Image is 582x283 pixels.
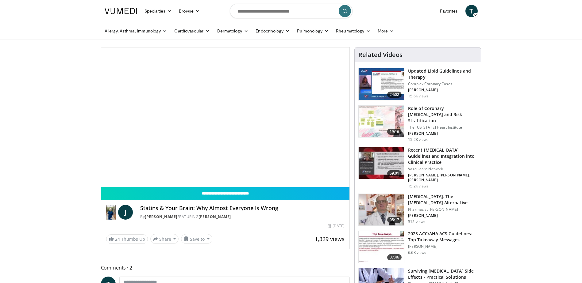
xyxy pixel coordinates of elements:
a: Specialties [141,5,175,17]
a: J [118,205,133,220]
img: 1efa8c99-7b8a-4ab5-a569-1c219ae7bd2c.150x105_q85_crop-smart_upscale.jpg [359,106,404,138]
p: Vasculearn Network [408,167,477,172]
p: [PERSON_NAME] [408,88,477,92]
a: [PERSON_NAME] [198,214,231,219]
img: 87825f19-cf4c-4b91-bba1-ce218758c6bb.150x105_q85_crop-smart_upscale.jpg [359,147,404,179]
img: Dr. Jordan Rennicke [106,205,116,220]
img: VuMedi Logo [105,8,137,14]
a: [PERSON_NAME] [145,214,177,219]
a: Endocrinology [252,25,293,37]
p: 515 views [408,219,425,224]
p: The [US_STATE] Heart Institute [408,125,477,130]
input: Search topics, interventions [230,4,353,18]
a: Rheumatology [332,25,374,37]
h4: Statins & Your Brain: Why Almost Everyone Is Wrong [140,205,345,212]
a: Cardiovascular [171,25,213,37]
div: By FEATURING [140,214,345,220]
h3: Role of Coronary [MEDICAL_DATA] and Risk Stratification [408,105,477,124]
p: [PERSON_NAME] [408,213,477,218]
a: 24 Thumbs Up [106,234,148,244]
p: Complex Coronary Cases [408,81,477,86]
h3: Surviving [MEDICAL_DATA] Side Effects - Practical Solutions [408,268,477,280]
span: Comments 2 [101,264,350,272]
img: 77f671eb-9394-4acc-bc78-a9f077f94e00.150x105_q85_crop-smart_upscale.jpg [359,68,404,100]
a: 24:02 Updated Lipid Guidelines and Therapy Complex Coronary Cases [PERSON_NAME] 15.6K views [358,68,477,100]
a: 19:16 Role of Coronary [MEDICAL_DATA] and Risk Stratification The [US_STATE] Heart Institute [PER... [358,105,477,142]
span: 19:16 [387,129,402,135]
a: Favorites [436,5,462,17]
span: 05:17 [387,217,402,223]
span: 1,329 views [315,235,345,243]
span: 24:02 [387,92,402,98]
a: Dermatology [214,25,252,37]
span: 07:46 [387,254,402,260]
h4: Related Videos [358,51,403,58]
h3: [MEDICAL_DATA]: The [MEDICAL_DATA] Alternative [408,194,477,206]
p: [PERSON_NAME] [408,244,477,249]
a: Allergy, Asthma, Immunology [101,25,171,37]
p: 6.6K views [408,250,426,255]
a: 07:46 2025 ACC/AHA ACS Guidelines: Top Takeaway Messages [PERSON_NAME] 6.6K views [358,231,477,263]
p: 15.2K views [408,184,428,189]
video-js: Video Player [101,47,350,187]
h3: Recent [MEDICAL_DATA] Guidelines and Integration into Clinical Practice [408,147,477,165]
a: T [465,5,478,17]
h3: Updated Lipid Guidelines and Therapy [408,68,477,80]
p: 15.2K views [408,137,428,142]
p: 15.6K views [408,94,428,99]
p: [PERSON_NAME] [408,131,477,136]
button: Share [150,234,179,244]
a: Browse [175,5,203,17]
a: Pulmonology [293,25,332,37]
p: [PERSON_NAME], [PERSON_NAME], [PERSON_NAME] [408,173,477,183]
h3: 2025 ACC/AHA ACS Guidelines: Top Takeaway Messages [408,231,477,243]
a: 59:01 Recent [MEDICAL_DATA] Guidelines and Integration into Clinical Practice Vasculearn Network ... [358,147,477,189]
img: 369ac253-1227-4c00-b4e1-6e957fd240a8.150x105_q85_crop-smart_upscale.jpg [359,231,404,263]
button: Save to [181,234,212,244]
span: 24 [115,236,120,242]
img: ce9609b9-a9bf-4b08-84dd-8eeb8ab29fc6.150x105_q85_crop-smart_upscale.jpg [359,194,404,226]
p: Pharmacist [PERSON_NAME] [408,207,477,212]
span: 59:01 [387,170,402,176]
a: 05:17 [MEDICAL_DATA]: The [MEDICAL_DATA] Alternative Pharmacist [PERSON_NAME] [PERSON_NAME] 515 v... [358,194,477,226]
div: [DATE] [328,223,345,229]
a: More [374,25,398,37]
